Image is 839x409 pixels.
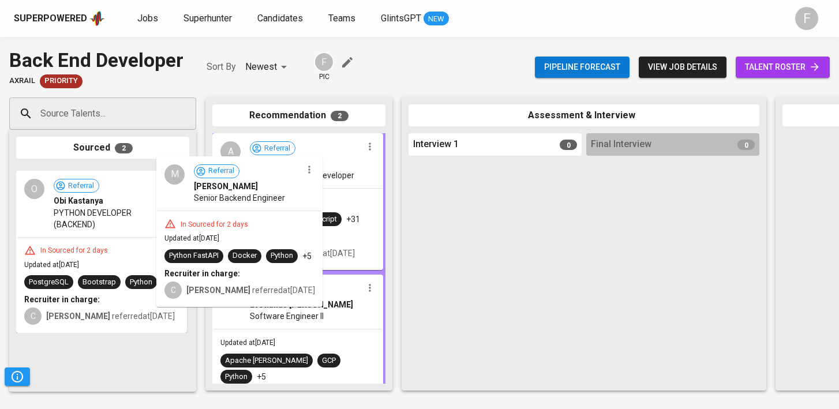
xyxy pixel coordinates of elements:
a: GlintsGPT NEW [381,12,449,26]
button: Open [190,112,192,115]
div: Newest [245,57,291,78]
span: GlintsGPT [381,13,421,24]
div: F [314,52,334,72]
span: Candidates [257,13,303,24]
button: Pipeline forecast [535,57,630,78]
span: Teams [328,13,355,24]
div: pic [314,52,334,82]
a: Superhunter [183,12,234,26]
p: Newest [245,60,277,74]
span: view job details [648,60,717,74]
span: 2 [115,143,133,153]
span: Jobs [137,13,158,24]
p: Sort By [207,60,236,74]
div: Sourced [16,137,189,159]
span: 0 [560,140,577,150]
span: NEW [424,13,449,25]
span: Pipeline forecast [544,60,620,74]
img: app logo [89,10,105,27]
a: Jobs [137,12,160,26]
div: F [795,7,818,30]
div: New Job received from Demand Team [40,74,83,88]
div: Superpowered [14,12,87,25]
a: Teams [328,12,358,26]
button: view job details [639,57,726,78]
span: talent roster [745,60,821,74]
div: Recommendation [212,104,385,127]
span: Axrail [9,76,35,87]
span: Final Interview [591,138,651,151]
button: Pipeline Triggers [5,367,30,386]
div: Assessment & Interview [409,104,759,127]
a: Candidates [257,12,305,26]
span: 0 [737,140,755,150]
a: talent roster [736,57,830,78]
a: Superpoweredapp logo [14,10,105,27]
span: Interview 1 [413,138,459,151]
div: Back End Developer [9,46,183,74]
span: Superhunter [183,13,232,24]
span: 2 [331,111,349,121]
span: Priority [40,76,83,87]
